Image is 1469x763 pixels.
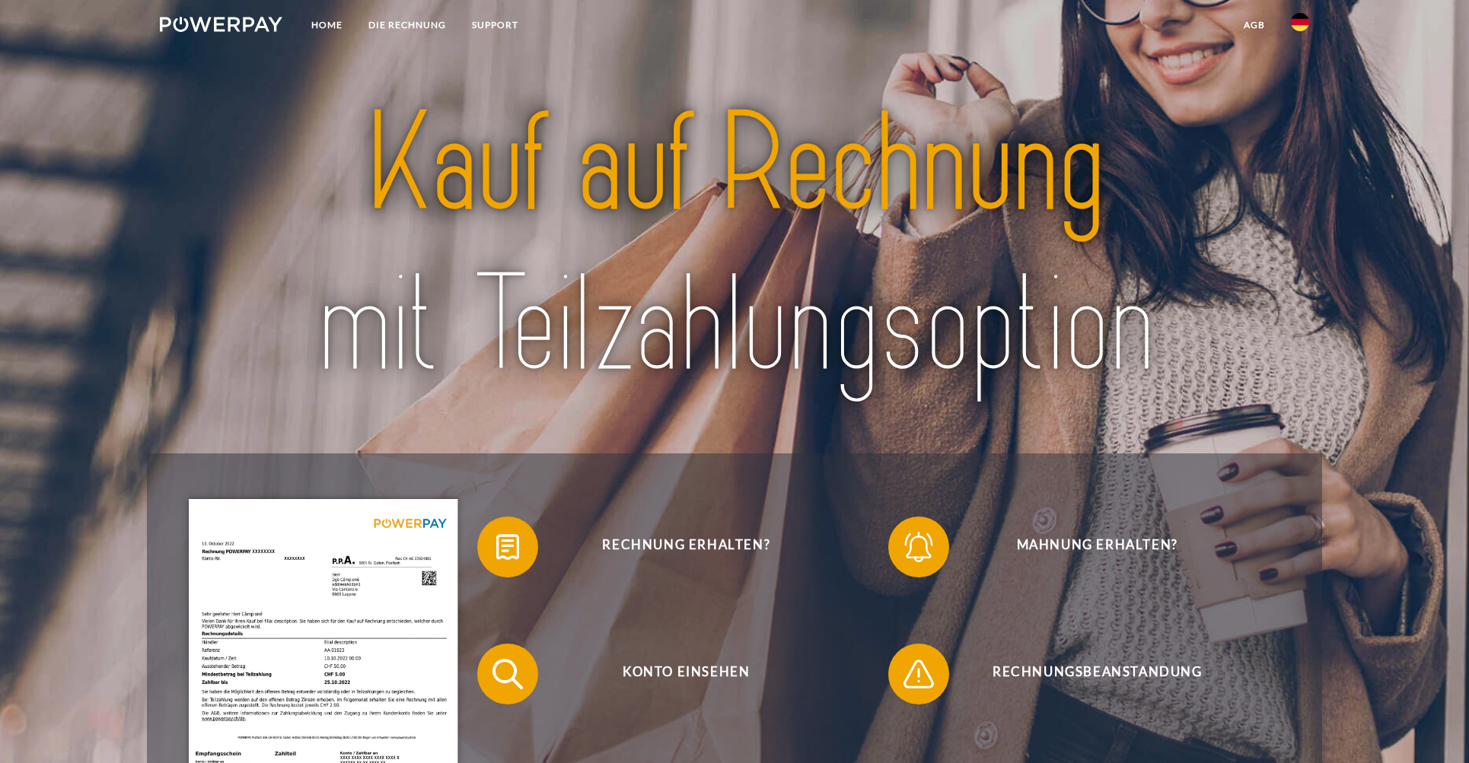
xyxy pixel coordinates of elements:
button: Mahnung erhalten? [888,517,1284,577]
span: Mahnung erhalten? [911,517,1284,577]
span: Rechnung erhalten? [500,517,873,577]
img: qb_bill.svg [489,528,527,566]
a: agb [1231,11,1278,39]
img: qb_search.svg [489,655,527,693]
img: qb_warning.svg [900,655,938,693]
button: Rechnung erhalten? [477,517,873,577]
button: Rechnungsbeanstandung [888,644,1284,704]
span: Konto einsehen [500,644,873,704]
img: de [1291,13,1309,31]
a: SUPPORT [459,11,531,39]
a: DIE RECHNUNG [355,11,459,39]
a: Home [298,11,355,39]
img: logo-powerpay-white.svg [160,17,282,32]
button: Konto einsehen [477,644,873,704]
span: Rechnungsbeanstandung [911,644,1284,704]
img: title-powerpay_de.svg [217,76,1253,413]
img: qb_bell.svg [900,528,938,566]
